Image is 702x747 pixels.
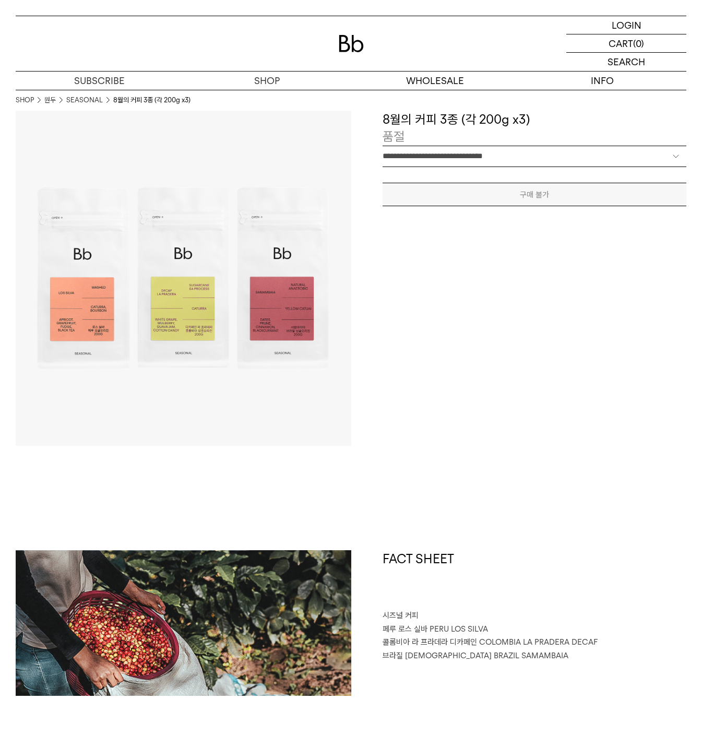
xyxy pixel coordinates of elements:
[383,611,419,620] span: 시즈널 커피
[566,16,686,34] a: LOGIN
[339,35,364,52] img: 로고
[66,95,103,105] a: SEASONAL
[44,95,56,105] a: 원두
[383,550,687,610] h1: FACT SHEET
[383,183,687,206] button: 구매 불가
[383,651,492,660] span: 브라질 [DEMOGRAPHIC_DATA]
[383,624,427,634] span: 페루 로스 실바
[494,651,568,660] span: BRAZIL SAMAMBAIA
[16,95,34,105] a: SHOP
[351,72,519,90] p: WHOLESALE
[609,34,633,52] p: CART
[16,72,183,90] a: SUBSCRIBE
[519,72,686,90] p: INFO
[430,624,488,634] span: PERU LOS SILVA
[113,95,191,105] li: 8월의 커피 3종 (각 200g x3)
[633,34,644,52] p: (0)
[383,128,404,146] p: 품절
[16,550,351,696] img: 8월의 커피 3종 (각 200g x3)
[479,637,598,647] span: COLOMBIA LA PRADERA DECAF
[383,637,477,647] span: 콜롬비아 라 프라데라 디카페인
[383,111,687,128] h3: 8월의 커피 3종 (각 200g x3)
[566,34,686,53] a: CART (0)
[16,111,351,446] img: 8월의 커피 3종 (각 200g x3)
[183,72,351,90] a: SHOP
[612,16,641,34] p: LOGIN
[608,53,645,71] p: SEARCH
